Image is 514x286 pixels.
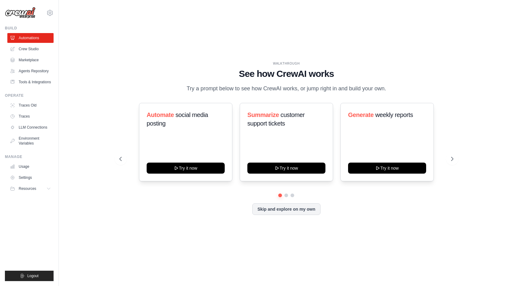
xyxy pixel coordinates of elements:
span: weekly reports [375,111,413,118]
button: Try it now [247,163,325,174]
div: WALKTHROUGH [119,61,453,66]
span: Resources [19,186,36,191]
span: Generate [348,111,374,118]
img: Logo [5,7,36,19]
div: Build [5,26,54,31]
a: Crew Studio [7,44,54,54]
span: Summarize [247,111,279,118]
button: Try it now [147,163,225,174]
a: Tools & Integrations [7,77,54,87]
h1: See how CrewAI works [119,68,453,79]
a: Environment Variables [7,134,54,148]
a: Marketplace [7,55,54,65]
span: Logout [27,273,39,278]
a: Traces [7,111,54,121]
a: LLM Connections [7,122,54,132]
a: Agents Repository [7,66,54,76]
span: Automate [147,111,174,118]
button: Try it now [348,163,426,174]
span: social media posting [147,111,208,127]
a: Usage [7,162,54,171]
button: Skip and explore on my own [252,203,321,215]
a: Traces Old [7,100,54,110]
div: Operate [5,93,54,98]
a: Settings [7,173,54,183]
a: Automations [7,33,54,43]
button: Logout [5,271,54,281]
p: Try a prompt below to see how CrewAI works, or jump right in and build your own. [183,84,389,93]
button: Resources [7,184,54,194]
div: Manage [5,154,54,159]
